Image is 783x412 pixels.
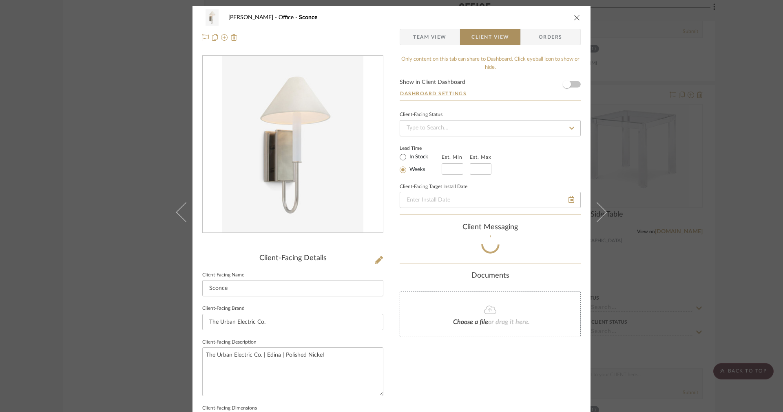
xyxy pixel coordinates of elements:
div: Client-Facing Details [202,254,383,263]
label: Est. Min [442,154,462,160]
span: Choose a file [453,319,488,325]
img: 4418cd1a-576c-470b-8acd-d8d05b818963_436x436.jpg [222,56,363,233]
div: Documents [400,272,581,281]
div: client Messaging [400,223,581,232]
input: Type to Search… [400,120,581,136]
div: 0 [203,56,383,233]
span: Orders [530,29,571,45]
div: Client-Facing Status [400,113,442,117]
label: Est. Max [470,154,491,160]
input: Enter Install Date [400,192,581,208]
div: Only content on this tab can share to Dashboard. Click eyeball icon to show or hide. [400,55,581,71]
span: Client View [471,29,509,45]
label: Client-Facing Description [202,340,257,344]
span: or drag it here. [488,319,530,325]
button: close [573,14,581,21]
button: Dashboard Settings [400,90,467,97]
label: Client-Facing Brand [202,307,245,311]
span: Sconce [299,15,317,20]
img: 4418cd1a-576c-470b-8acd-d8d05b818963_48x40.jpg [202,9,222,26]
label: Client-Facing Dimensions [202,406,257,410]
label: Weeks [408,166,425,173]
input: Enter Client-Facing Brand [202,314,383,330]
span: [PERSON_NAME] [228,15,279,20]
mat-radio-group: Select item type [400,152,442,175]
span: Office [279,15,299,20]
label: Lead Time [400,145,442,152]
label: Client-Facing Name [202,273,244,277]
label: In Stock [408,153,428,161]
input: Enter Client-Facing Item Name [202,280,383,296]
span: Team View [413,29,447,45]
label: Client-Facing Target Install Date [400,185,467,189]
img: Remove from project [231,34,237,41]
